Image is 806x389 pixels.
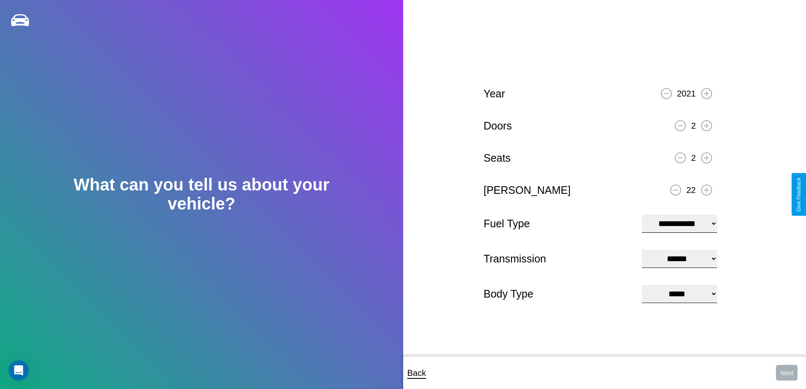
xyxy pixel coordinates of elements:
p: 2 [691,150,696,166]
p: Seats [484,149,511,168]
p: Year [484,84,505,103]
p: Doors [484,116,512,135]
p: 22 [686,182,696,198]
div: Give Feedback [796,177,802,212]
h2: What can you tell us about your vehicle? [40,175,363,213]
p: Body Type [484,284,633,303]
p: Back [407,365,426,381]
p: Transmission [484,249,633,268]
button: Next [776,365,798,381]
p: [PERSON_NAME] [484,181,571,200]
p: 2021 [677,86,696,101]
p: Fuel Type [484,214,633,233]
iframe: Intercom live chat [8,360,29,381]
p: 2 [691,118,696,133]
